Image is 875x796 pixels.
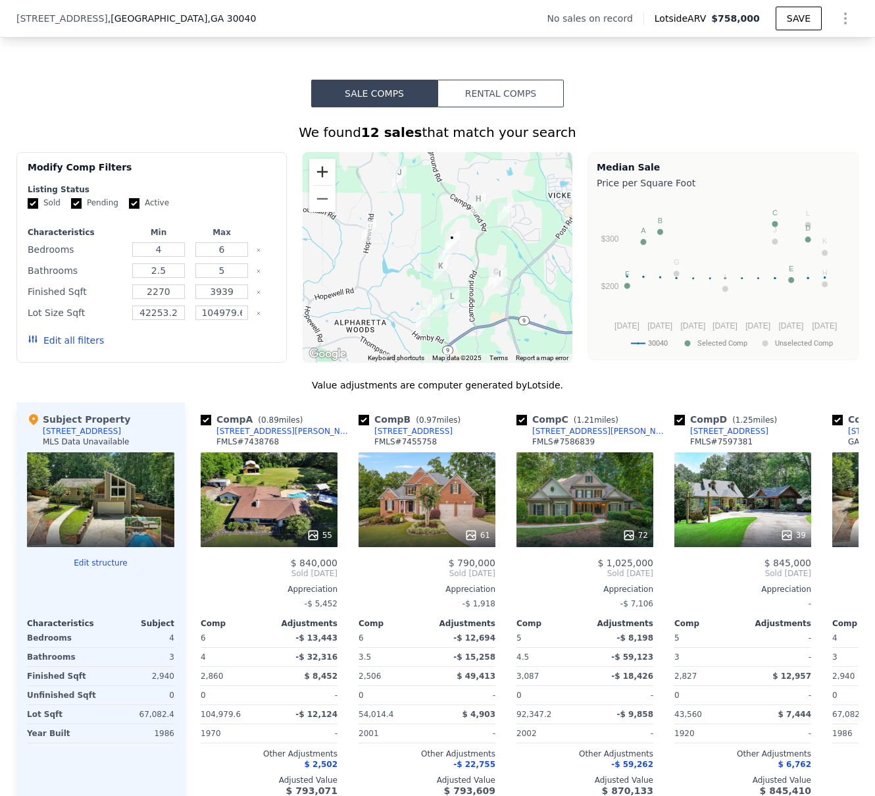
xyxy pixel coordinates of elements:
div: FMLS # 7597381 [690,437,753,447]
span: -$ 13,443 [295,633,337,643]
div: 5855 Wills Lake Rd [445,290,459,312]
div: - [430,724,495,743]
a: Terms (opens in new tab) [489,354,508,361]
div: 3 [674,648,740,666]
div: 1986 [103,724,174,743]
span: $ 8,452 [305,672,337,681]
span: $ 840,000 [291,558,337,568]
span: 5 [674,633,680,643]
div: [STREET_ADDRESS] [43,426,121,437]
span: Sold [DATE] [516,568,653,579]
div: - [745,629,811,647]
span: 92,347.2 [516,710,551,719]
span: -$ 59,262 [611,760,653,769]
span: $ 793,609 [444,785,495,796]
label: Pending [71,198,118,209]
span: 0 [201,691,206,700]
div: 6302 Valley Stream Drive [445,231,460,253]
div: [STREET_ADDRESS][PERSON_NAME] [216,426,353,437]
button: Clear [256,269,261,274]
text: 30040 [648,339,668,348]
input: Active [129,198,139,209]
button: Clear [256,311,261,316]
div: 6302 Valley Stream Drive [445,231,459,253]
span: $ 4,903 [463,710,495,719]
span: $ 845,000 [764,558,811,568]
span: $ 790,000 [449,558,495,568]
div: 7050 Derby Trl [493,267,507,290]
text: C [772,209,778,217]
div: Characteristics [28,227,124,238]
span: $ 2,502 [305,760,337,769]
div: Comp [674,618,743,629]
strong: 12 sales [361,124,422,140]
span: $ 793,071 [286,785,337,796]
button: Sale Comps [311,80,438,107]
div: Comp C [516,413,624,426]
span: ( miles) [411,415,466,425]
button: Clear [256,290,261,295]
div: Finished Sqft [27,667,98,685]
div: Comp [359,618,427,629]
text: [DATE] [647,321,672,331]
div: Comp [201,618,269,629]
span: 0.89 [261,415,279,425]
span: 2,827 [674,672,697,681]
text: [DATE] [745,321,770,331]
div: Max [193,227,251,238]
div: Subject [101,618,174,629]
input: Pending [71,198,82,209]
a: [STREET_ADDRESS] [359,426,453,437]
div: Unfinished Sqft [27,686,98,704]
div: Comp A [201,413,308,426]
text: [DATE] [812,321,837,331]
div: 2,940 [103,667,174,685]
div: No sales on record [547,12,643,25]
button: Edit all filters [28,334,104,347]
div: Price per Square Foot [597,174,850,192]
div: - [745,686,811,704]
text: Selected Comp [697,339,747,348]
text: G [674,258,680,266]
div: 1970 [201,724,266,743]
span: -$ 12,694 [453,633,495,643]
text: F [625,270,630,278]
div: Appreciation [359,584,495,595]
div: Lot Sqft [27,705,98,724]
span: 54,014.4 [359,710,393,719]
span: 2,506 [359,672,381,681]
span: 6 [359,633,364,643]
div: Adjustments [743,618,811,629]
div: Comp [516,618,585,629]
div: Adjustments [585,618,653,629]
text: $200 [601,282,619,291]
span: 0.97 [419,415,437,425]
span: 0 [516,691,522,700]
a: [STREET_ADDRESS][PERSON_NAME] [516,426,669,437]
text: D [805,224,811,232]
span: Lotside ARV [655,12,711,25]
div: Modify Comp Filters [28,161,276,184]
div: 738 Creekside Bnd [392,166,407,188]
span: -$ 22,755 [453,760,495,769]
div: Median Sale [597,161,850,174]
div: Comp D [674,413,782,426]
a: [STREET_ADDRESS][PERSON_NAME] [201,426,353,437]
div: Adjusted Value [201,775,337,785]
button: Clear [256,248,261,253]
span: 4 [832,633,838,643]
span: 104,979.6 [201,710,241,719]
text: L [806,209,810,217]
span: 2,940 [832,672,855,681]
span: -$ 5,452 [305,599,337,608]
div: Appreciation [674,584,811,595]
div: 3 [103,648,174,666]
div: - [745,724,811,743]
span: -$ 18,426 [611,672,653,681]
div: - [587,686,653,704]
div: Adjusted Value [359,775,495,785]
a: Open this area in Google Maps (opens a new window) [306,346,349,363]
span: -$ 32,316 [295,652,337,662]
text: E [789,265,793,273]
span: 1.21 [576,415,594,425]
